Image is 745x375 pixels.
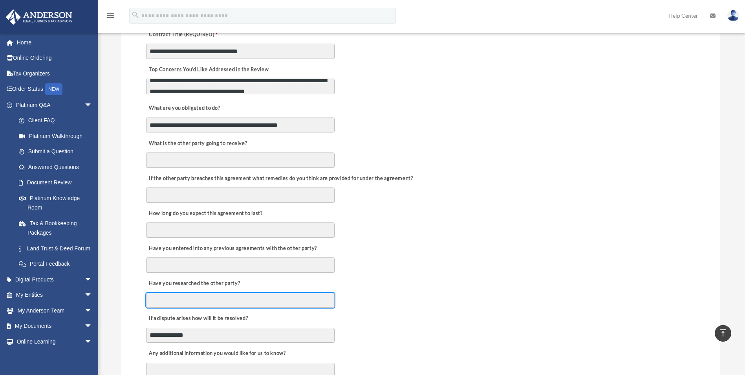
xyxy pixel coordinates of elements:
span: arrow_drop_down [84,272,100,288]
span: arrow_drop_down [84,287,100,303]
a: Platinum Q&Aarrow_drop_down [5,97,104,113]
a: Platinum Knowledge Room [11,190,104,215]
i: menu [106,11,115,20]
label: If the other party breaches this agreement what remedies do you think are provided for under the ... [146,173,415,184]
a: Portal Feedback [11,256,104,272]
a: Platinum Walkthrough [11,128,104,144]
div: NEW [45,83,62,95]
label: How long do you expect this agreement to last? [146,208,265,219]
label: What are you obligated to do? [146,103,225,114]
a: Tax Organizers [5,66,104,81]
img: Anderson Advisors Platinum Portal [4,9,75,25]
a: My Anderson Teamarrow_drop_down [5,303,104,318]
label: What is the other party going to receive? [146,138,249,149]
span: arrow_drop_down [84,318,100,335]
a: Document Review [11,175,100,191]
a: My Entitiesarrow_drop_down [5,287,104,303]
a: Order StatusNEW [5,81,104,97]
a: Online Ordering [5,50,104,66]
i: search [131,11,140,19]
a: Digital Productsarrow_drop_down [5,272,104,287]
a: Land Trust & Deed Forum [11,241,104,256]
label: Top Concerns You’d Like Addressed in the Review [146,64,271,75]
a: vertical_align_top [715,325,731,342]
a: Submit a Question [11,144,104,160]
label: Any additional information you would like for us to know? [146,348,288,359]
a: Tax & Bookkeeping Packages [11,215,104,241]
a: My Documentsarrow_drop_down [5,318,104,334]
a: menu [106,14,115,20]
a: Client FAQ [11,113,104,129]
i: vertical_align_top [718,328,728,338]
img: User Pic [727,10,739,21]
a: Answered Questions [11,159,104,175]
label: Have you researched the other party? [146,278,242,289]
label: If a dispute arises how will it be resolved? [146,313,250,324]
span: arrow_drop_down [84,303,100,319]
a: Home [5,35,104,50]
a: Online Learningarrow_drop_down [5,334,104,349]
label: Have you entered into any previous agreements with the other party? [146,243,319,254]
span: arrow_drop_down [84,334,100,350]
span: arrow_drop_down [84,97,100,113]
label: Contract Title (REQUIRED) [146,29,225,40]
